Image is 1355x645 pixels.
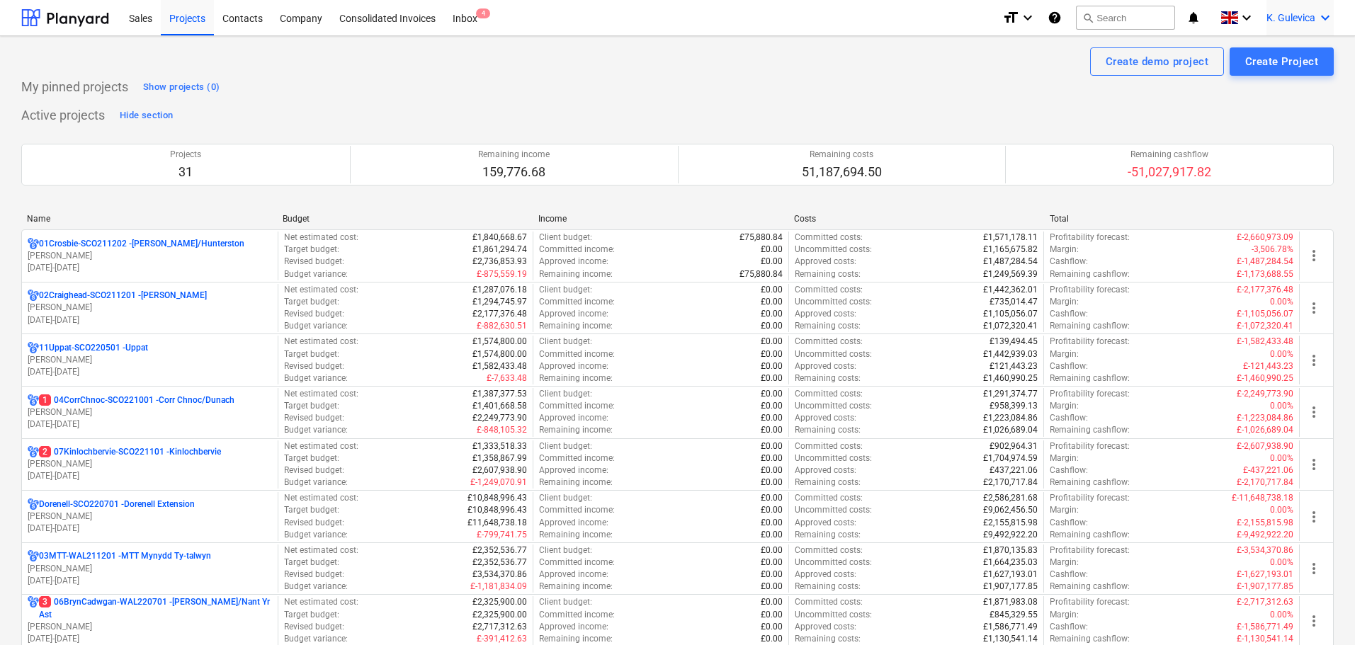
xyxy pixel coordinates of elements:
[1243,360,1293,372] p: £-121,443.23
[795,464,856,476] p: Approved costs :
[28,596,272,645] div: 306BrynCadwgan-WAL220701 -[PERSON_NAME]/Nant Yr Ast[PERSON_NAME][DATE]-[DATE]
[761,517,783,529] p: £0.00
[39,596,272,620] p: 06BrynCadwgan-WAL220701 - [PERSON_NAME]/Nant Yr Ast
[1002,9,1019,26] i: format_size
[1237,412,1293,424] p: £-1,223,084.86
[795,412,856,424] p: Approved costs :
[472,296,527,308] p: £1,294,745.97
[28,366,272,378] p: [DATE] - [DATE]
[761,308,783,320] p: £0.00
[39,446,51,457] span: 2
[1317,9,1334,26] i: keyboard_arrow_down
[539,452,615,464] p: Committed income :
[983,492,1038,504] p: £2,586,281.68
[795,348,872,360] p: Uncommitted costs :
[28,418,272,430] p: [DATE] - [DATE]
[284,556,339,569] p: Target budget :
[284,372,348,384] p: Budget variance :
[761,556,783,569] p: £0.00
[1237,517,1293,529] p: £-2,155,815.98
[28,238,39,250] div: Project has multi currencies enabled
[28,621,272,633] p: [PERSON_NAME]
[284,517,344,529] p: Revised budget :
[120,108,173,124] div: Hide section
[284,348,339,360] p: Target budget :
[990,440,1038,452] p: £902,964.31
[28,458,272,470] p: [PERSON_NAME]
[467,504,527,516] p: £10,848,996.43
[28,394,272,430] div: 104CorrChnoc-SCO221001 -Corr Chnoc/Dunach[PERSON_NAME][DATE]-[DATE]
[472,232,527,244] p: £1,840,668.67
[983,504,1038,516] p: £9,062,456.50
[983,517,1038,529] p: £2,155,815.98
[761,400,783,412] p: £0.00
[472,336,527,348] p: £1,574,800.00
[795,400,872,412] p: Uncommitted costs :
[983,244,1038,256] p: £1,165,675.82
[1237,544,1293,556] p: £-3,534,370.86
[983,372,1038,384] p: £1,460,990.25
[472,452,527,464] p: £1,358,867.99
[761,440,783,452] p: £0.00
[27,214,271,224] div: Name
[983,388,1038,400] p: £1,291,374.77
[1237,308,1293,320] p: £-1,105,056.07
[39,342,148,354] p: 11Uppat-SCO220501 - Uppat
[284,529,348,541] p: Budget variance :
[761,284,783,296] p: £0.00
[795,308,856,320] p: Approved costs :
[1050,504,1079,516] p: Margin :
[28,596,39,620] div: Project has multi currencies enabled
[1305,299,1322,316] span: more_vert
[478,149,550,161] p: Remaining income
[1237,336,1293,348] p: £-1,582,433.48
[1082,12,1094,23] span: search
[1050,452,1079,464] p: Margin :
[472,440,527,452] p: £1,333,518.33
[739,232,783,244] p: £75,880.84
[761,476,783,489] p: £0.00
[795,424,861,436] p: Remaining costs :
[1050,214,1294,224] div: Total
[1270,348,1293,360] p: 0.00%
[39,446,221,458] p: 07Kinlochbervie-SCO221101 - Kinlochbervie
[477,320,527,332] p: £-882,630.51
[990,360,1038,372] p: £121,443.23
[284,492,358,504] p: Net estimated cost :
[28,446,39,458] div: Project has multi currencies enabled
[539,517,608,529] p: Approved income :
[28,238,272,274] div: 01Crosbie-SCO211202 -[PERSON_NAME]/Hunterston[PERSON_NAME][DATE]-[DATE]
[1237,232,1293,244] p: £-2,660,973.09
[983,284,1038,296] p: £1,442,362.01
[1050,529,1130,541] p: Remaining cashflow :
[472,569,527,581] p: £3,534,370.86
[39,596,51,607] span: 3
[539,424,613,436] p: Remaining income :
[795,336,863,348] p: Committed costs :
[28,523,272,535] p: [DATE] - [DATE]
[283,214,527,224] div: Budget
[1050,544,1130,556] p: Profitability forecast :
[284,360,344,372] p: Revised budget :
[1050,440,1130,452] p: Profitability forecast :
[1237,320,1293,332] p: £-1,072,320.41
[1305,508,1322,525] span: more_vert
[472,360,527,372] p: £1,582,433.48
[761,464,783,476] p: £0.00
[761,256,783,268] p: £0.00
[983,320,1038,332] p: £1,072,320.41
[761,244,783,256] p: £0.00
[1237,440,1293,452] p: £-2,607,938.90
[284,268,348,280] p: Budget variance :
[284,308,344,320] p: Revised budget :
[1050,372,1130,384] p: Remaining cashflow :
[539,476,613,489] p: Remaining income :
[761,529,783,541] p: £0.00
[1305,352,1322,369] span: more_vert
[1305,456,1322,473] span: more_vert
[28,342,39,354] div: Project has multi currencies enabled
[1237,372,1293,384] p: £-1,460,990.25
[28,342,272,378] div: 11Uppat-SCO220501 -Uppat[PERSON_NAME][DATE]-[DATE]
[983,268,1038,280] p: £1,249,569.39
[1238,9,1255,26] i: keyboard_arrow_down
